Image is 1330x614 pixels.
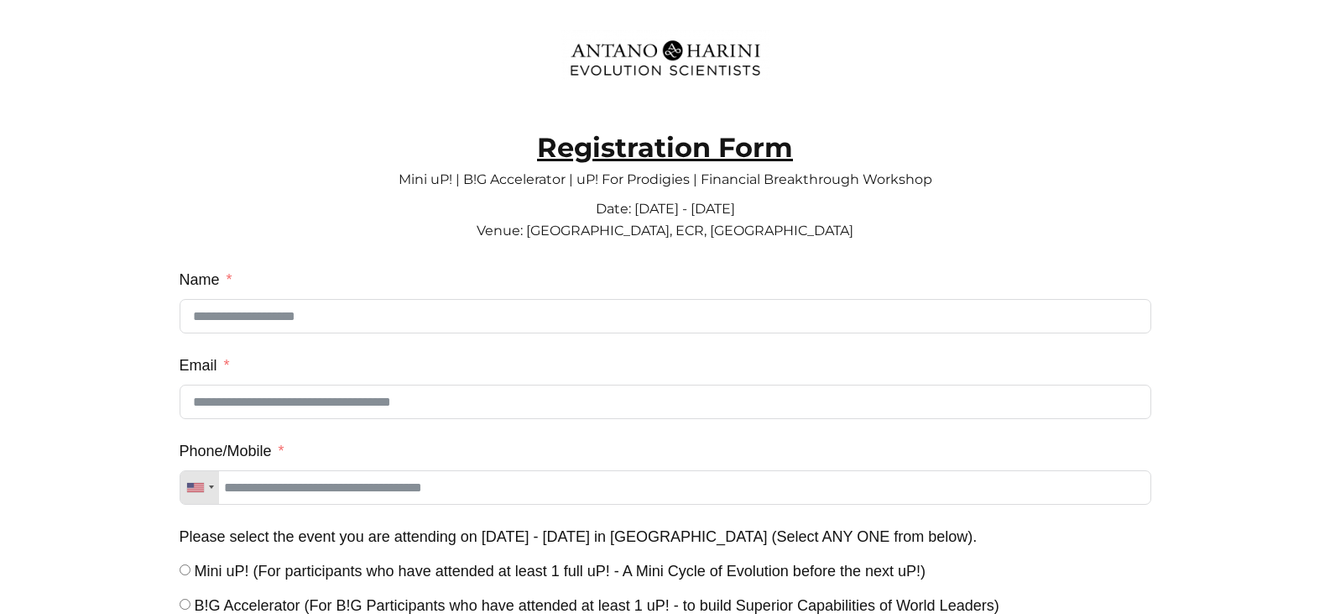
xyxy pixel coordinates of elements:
[195,597,999,614] span: B!G Accelerator (For B!G Participants who have attended at least 1 uP! - to build Superior Capabi...
[477,201,853,239] span: Date: [DATE] - [DATE] Venue: [GEOGRAPHIC_DATA], ECR, [GEOGRAPHIC_DATA]
[195,563,926,580] span: Mini uP! (For participants who have attended at least 1 full uP! - A Mini Cycle of Evolution befo...
[180,265,232,295] label: Name
[561,29,769,87] img: Evolution-Scientist (2)
[180,350,230,380] label: Email
[180,436,284,466] label: Phone/Mobile
[180,599,190,610] input: B!G Accelerator (For B!G Participants who have attended at least 1 uP! - to build Superior Capabi...
[180,159,1151,184] p: Mini uP! | B!G Accelerator | uP! For Prodigies | Financial Breakthrough Workshop
[180,470,1151,505] input: Phone/Mobile
[180,522,978,552] label: Please select the event you are attending on 18th - 21st Sep 2025 in Chennai (Select ANY ONE from...
[180,564,190,575] input: Mini uP! (For participants who have attended at least 1 full uP! - A Mini Cycle of Evolution befo...
[180,385,1151,419] input: Email
[180,471,219,504] div: Telephone country code
[537,131,793,164] strong: Registration Form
